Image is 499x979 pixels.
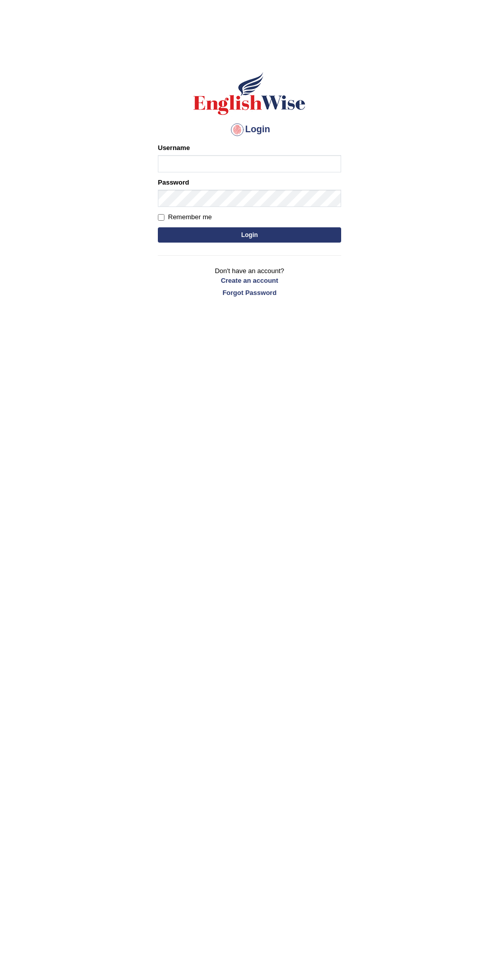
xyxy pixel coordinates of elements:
label: Password [158,177,189,187]
p: Don't have an account? [158,266,341,298]
label: Username [158,143,190,153]
label: Remember me [158,212,212,222]
a: Create an account [158,276,341,285]
button: Login [158,227,341,243]
h4: Login [158,122,341,138]
img: Logo of English Wise sign in for intelligent practice with AI [191,71,308,116]
input: Remember me [158,214,164,221]
a: Forgot Password [158,288,341,298]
